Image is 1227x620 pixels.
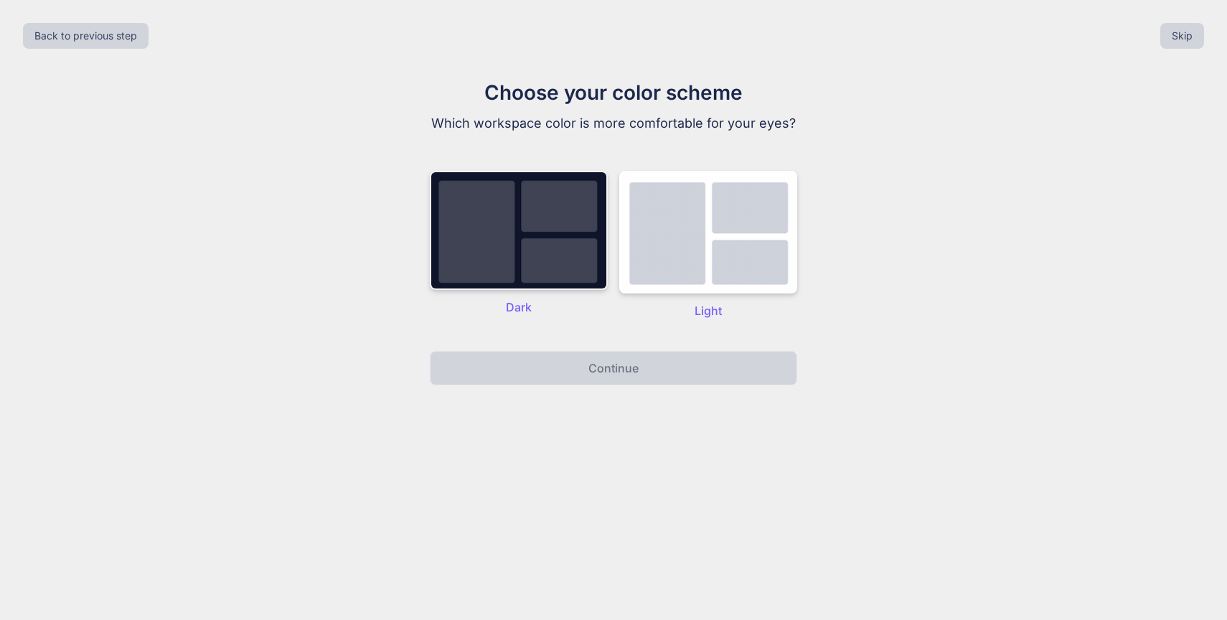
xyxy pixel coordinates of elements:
[430,299,608,316] p: Dark
[372,77,855,108] h1: Choose your color scheme
[619,171,797,293] img: dark
[372,113,855,133] p: Which workspace color is more comfortable for your eyes?
[430,171,608,290] img: dark
[588,360,639,377] p: Continue
[1160,23,1204,49] button: Skip
[23,23,149,49] button: Back to previous step
[619,302,797,319] p: Light
[430,351,797,385] button: Continue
